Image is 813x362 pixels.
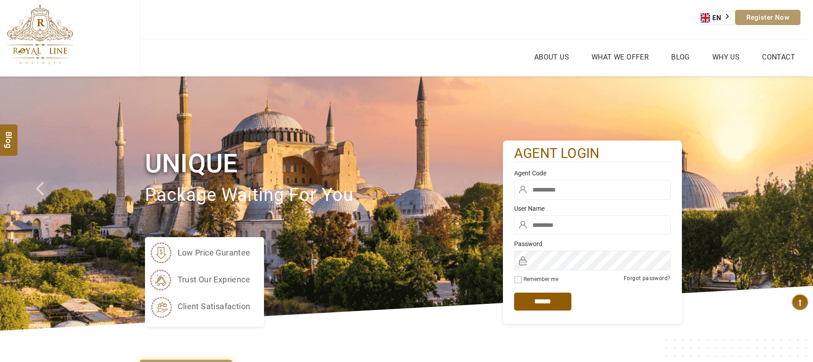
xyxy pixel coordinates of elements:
[710,51,742,64] a: Why Us
[735,10,800,25] a: Register Now
[624,275,670,281] a: Forgot password?
[514,204,671,213] label: User Name
[669,51,692,64] a: Blog
[514,239,671,248] label: Password
[524,276,558,282] label: Remember me
[760,51,797,64] a: Contact
[700,11,735,25] aside: Language selected: English
[589,51,651,64] a: What we Offer
[532,51,571,64] a: About Us
[701,11,735,25] a: EN
[145,147,503,180] h1: Unique
[514,169,671,178] label: Agent Code
[145,180,503,210] p: package waiting for you
[7,4,73,64] img: The Royal Line Holidays
[514,145,671,162] h2: agent login
[772,77,813,331] a: Check next image
[149,295,251,318] li: client satisafaction
[149,242,251,264] li: low price gurantee
[25,77,65,331] a: Check next prev
[3,131,15,139] span: Blog
[700,11,735,25] div: Language
[149,268,251,291] li: trust our exprience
